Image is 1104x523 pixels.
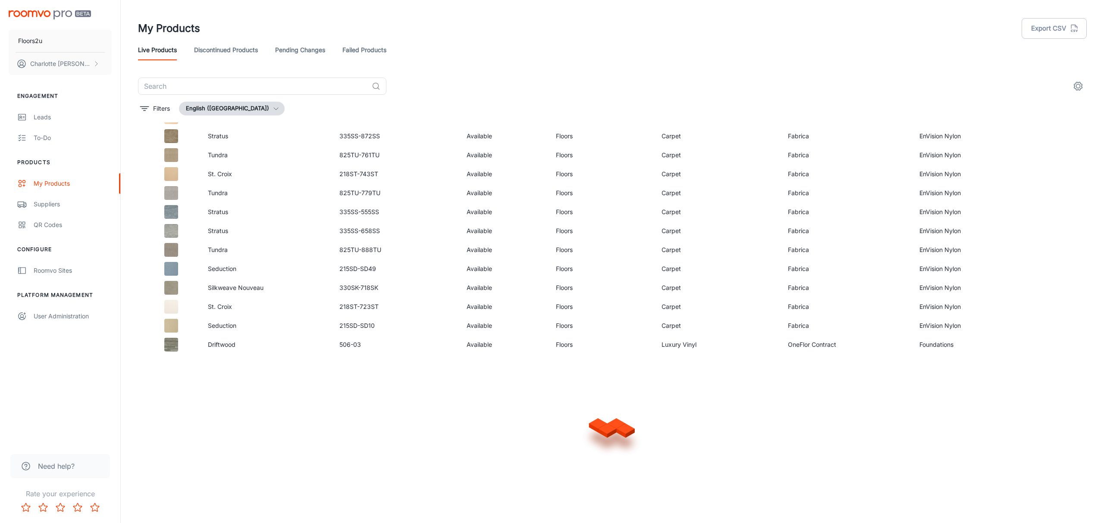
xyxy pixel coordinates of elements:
[9,53,112,75] button: Charlotte [PERSON_NAME]
[34,179,112,188] div: My Products
[781,278,913,297] td: Fabrica
[7,489,113,499] p: Rate your experience
[332,221,460,240] td: 335SS-658SS
[781,259,913,278] td: Fabrica
[913,184,1041,202] td: EnVision Nylon
[781,297,913,316] td: Fabrica
[549,146,655,165] td: Floors
[9,10,91,19] img: Roomvo PRO Beta
[332,202,460,221] td: 335SS-555SS
[1069,78,1087,95] button: settings
[34,220,112,230] div: QR Codes
[655,297,781,316] td: Carpet
[34,499,52,516] button: Rate 2 star
[655,202,781,221] td: Carpet
[332,240,460,259] td: 825TU-888TU
[138,21,200,36] h1: My Products
[460,278,549,297] td: Available
[460,221,549,240] td: Available
[549,240,655,259] td: Floors
[460,146,549,165] td: Available
[208,302,326,311] p: St. Croix
[549,202,655,221] td: Floors
[460,127,549,146] td: Available
[781,202,913,221] td: Fabrica
[332,165,460,184] td: 218ST-743ST
[460,165,549,184] td: Available
[549,165,655,184] td: Floors
[655,316,781,335] td: Carpet
[781,184,913,202] td: Fabrica
[208,207,326,217] p: Stratus
[332,259,460,278] td: 215SD-SD49
[549,127,655,146] td: Floors
[179,102,285,115] button: English ([GEOGRAPHIC_DATA])
[655,240,781,259] td: Carpet
[9,30,112,52] button: Floors2u
[913,146,1041,165] td: EnVision Nylon
[460,316,549,335] td: Available
[208,131,326,141] p: Stratus
[208,245,326,255] p: Tundra
[913,202,1041,221] td: EnVision Nylon
[34,133,112,143] div: To-do
[153,104,170,113] p: Filters
[655,184,781,202] td: Carpet
[138,78,368,95] input: Search
[549,259,655,278] td: Floors
[138,102,172,115] button: filter
[38,461,75,471] span: Need help?
[913,335,1041,354] td: Foundations
[275,40,325,60] a: Pending Changes
[342,40,386,60] a: Failed Products
[208,169,326,179] p: St. Croix
[69,499,86,516] button: Rate 4 star
[34,311,112,321] div: User Administration
[34,266,112,275] div: Roomvo Sites
[332,146,460,165] td: 825TU-761TU
[1022,18,1087,39] button: Export CSV
[194,40,258,60] a: Discontinued Products
[781,127,913,146] td: Fabrica
[208,226,326,236] p: Stratus
[332,127,460,146] td: 335SS-872SS
[781,146,913,165] td: Fabrica
[913,165,1041,184] td: EnVision Nylon
[913,316,1041,335] td: EnVision Nylon
[460,202,549,221] td: Available
[18,36,42,46] p: Floors2u
[913,297,1041,316] td: EnVision Nylon
[460,259,549,278] td: Available
[655,165,781,184] td: Carpet
[332,335,460,354] td: 506-03
[17,499,34,516] button: Rate 1 star
[655,259,781,278] td: Carpet
[913,221,1041,240] td: EnVision Nylon
[781,165,913,184] td: Fabrica
[208,188,326,198] p: Tundra
[52,499,69,516] button: Rate 3 star
[781,240,913,259] td: Fabrica
[781,316,913,335] td: Fabrica
[208,340,326,349] p: Driftwood
[138,40,177,60] a: Live Products
[549,297,655,316] td: Floors
[460,335,549,354] td: Available
[460,184,549,202] td: Available
[913,259,1041,278] td: EnVision Nylon
[781,335,913,354] td: OneFlor Contract
[549,184,655,202] td: Floors
[655,146,781,165] td: Carpet
[549,221,655,240] td: Floors
[332,316,460,335] td: 215SD-SD10
[549,316,655,335] td: Floors
[30,59,91,68] p: Charlotte [PERSON_NAME]
[34,112,112,122] div: Leads
[208,283,326,293] p: Silkweave Nouveau
[332,278,460,297] td: 330SK-718SK
[332,297,460,316] td: 218ST-723ST
[913,240,1041,259] td: EnVision Nylon
[208,264,326,274] p: Seduction
[655,278,781,297] td: Carpet
[460,297,549,316] td: Available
